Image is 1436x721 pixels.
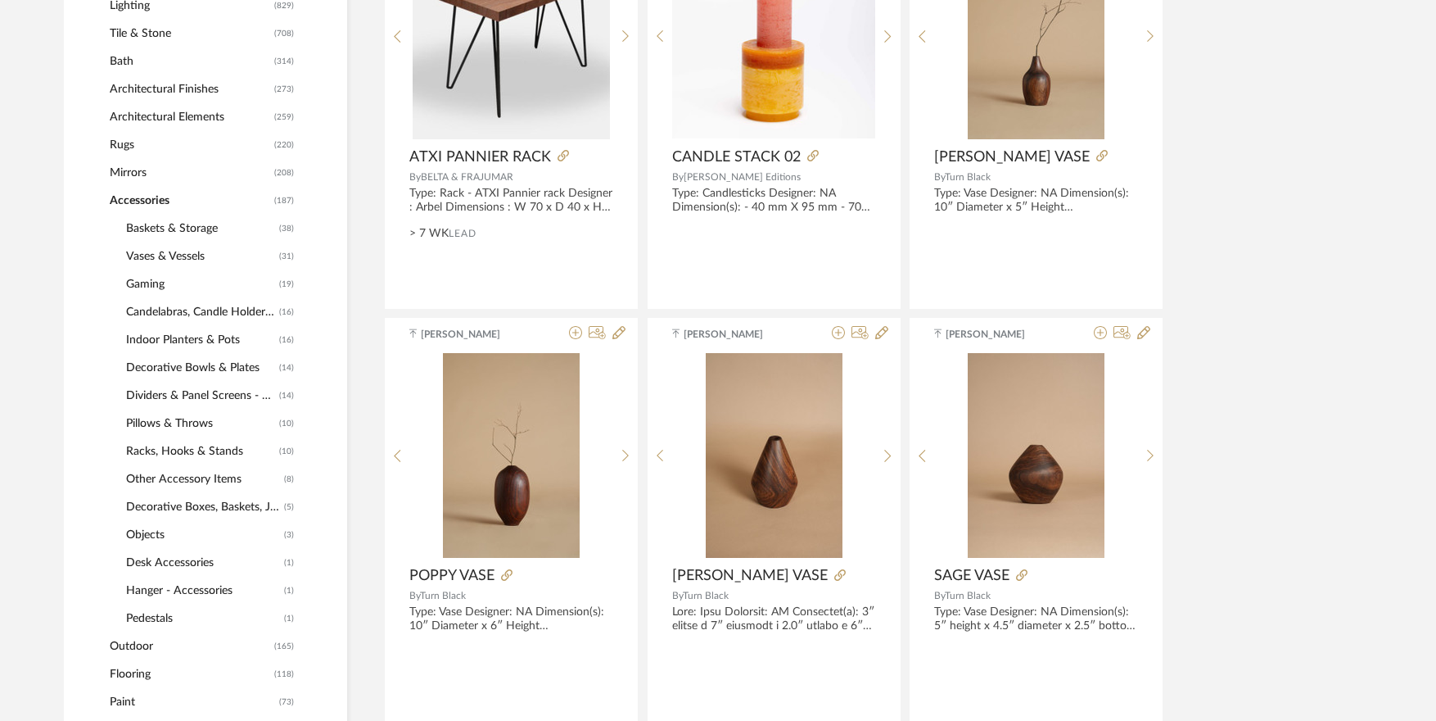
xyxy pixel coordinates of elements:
span: (14) [279,383,294,409]
span: Baskets & Storage [126,215,275,243]
div: Type: Vase Designer: NA Dimension(s): 10″ Diameter x 5″ Height Material/Finishes: – Wood: Sheesha... [934,187,1138,215]
span: (16) [279,299,294,325]
span: [PERSON_NAME] VASE [672,567,828,585]
div: Type: Vase Designer: NA Dimension(s): 5″ height x 4.5″ diameter x 2.5″ bottom x 0.6″ top opening.... [934,605,1138,633]
span: Vases & Vessels [126,243,275,270]
span: [PERSON_NAME] [684,327,787,342]
span: (187) [274,188,294,214]
span: By [409,172,421,182]
span: Accessories [110,187,270,215]
span: Decorative Bowls & Plates [126,354,275,382]
span: (1) [284,605,294,632]
span: (220) [274,132,294,158]
span: Lead [449,228,476,239]
span: Decorative Boxes, Baskets, Jars & Storage [126,493,280,521]
span: Bath [110,48,270,75]
div: Type: Candlesticks Designer: NA Dimension(s): - 40 mm X 95 mm - 70 mm X 30 mm - 70 mm X 60 mm Mat... [672,187,876,215]
img: SAGE VASE [968,353,1104,558]
span: Turn Black [683,591,729,601]
span: BELTA & FRAJUMAR [421,172,513,182]
span: Racks, Hooks & Stands [126,438,275,465]
span: (118) [274,661,294,687]
span: Turn Black [945,172,991,182]
span: [PERSON_NAME] VASE [934,148,1090,166]
span: (10) [279,438,294,465]
span: (31) [279,243,294,270]
span: [PERSON_NAME] [946,327,1049,342]
span: Rugs [110,131,270,159]
span: (165) [274,633,294,660]
span: By [672,591,683,601]
span: (708) [274,20,294,47]
span: By [409,591,420,601]
span: Architectural Elements [110,103,270,131]
span: (1) [284,550,294,576]
span: Other Accessory Items [126,465,280,493]
span: (273) [274,76,294,102]
span: > 7 WK [409,225,449,243]
span: Dividers & Panel Screens - Accessories [126,382,275,410]
span: Outdoor [110,633,270,660]
span: (3) [284,522,294,548]
span: (73) [279,689,294,715]
span: (208) [274,160,294,186]
span: Pillows & Throws [126,410,275,438]
span: (38) [279,215,294,242]
span: [PERSON_NAME] [421,327,524,342]
span: (259) [274,104,294,130]
img: MOSS VASE [706,353,842,558]
span: [PERSON_NAME] Editions [684,172,801,182]
div: Lore: Ipsu Dolorsit: AM Consectet(a): 3″ elitse d 7″ eiusmodt i 2.0″ utlabo e 6″ dol magnaal. Eni... [672,605,876,633]
span: Turn Black [420,591,466,601]
span: (1) [284,578,294,604]
span: ATXI PANNIER RACK [409,148,551,166]
span: (10) [279,410,294,437]
span: Paint [110,688,275,716]
span: (14) [279,355,294,381]
span: Candelabras, Candle Holders, Candle Sticks [126,298,275,326]
span: (16) [279,327,294,353]
span: Tile & Stone [110,20,270,48]
span: (19) [279,271,294,297]
span: SAGE VASE [934,567,1009,585]
span: (5) [284,494,294,520]
span: By [934,172,945,182]
span: Turn Black [945,591,991,601]
span: Gaming [126,270,275,298]
span: (314) [274,48,294,75]
span: Architectural Finishes [110,75,270,103]
img: POPPY VASE [443,353,580,558]
span: Pedestals [126,605,280,633]
span: Objects [126,521,280,549]
span: By [934,591,945,601]
span: (8) [284,466,294,492]
span: POPPY VASE [409,567,494,585]
div: Type: Vase Designer: NA Dimension(s): 10″ Diameter x 6″ Height Material/Finishes: – Wood: Sheesha... [409,605,613,633]
span: Desk Accessories [126,549,280,577]
span: Hanger - Accessories [126,577,280,605]
span: Mirrors [110,159,270,187]
span: By [672,172,684,182]
span: Indoor Planters & Pots [126,326,275,354]
div: Type: Rack - ATXI Pannier rack Designer : Arbel Dimensions : W 70 x D 40 x H 50cm Material & Fini... [409,187,613,215]
span: Flooring [110,660,270,688]
span: CANDLE STACK 02 [672,148,801,166]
